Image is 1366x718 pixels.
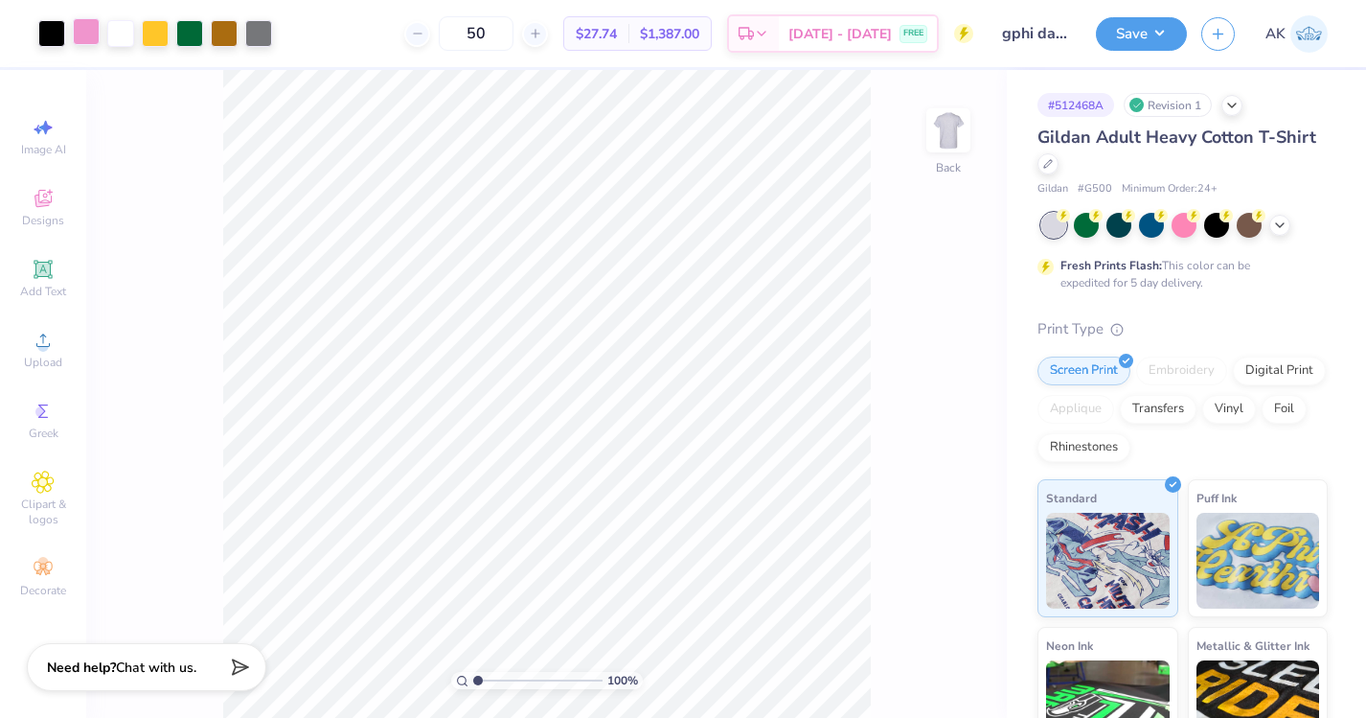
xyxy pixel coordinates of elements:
[20,284,66,299] span: Add Text
[116,659,196,677] span: Chat with us.
[1202,395,1256,424] div: Vinyl
[1196,488,1237,508] span: Puff Ink
[1096,17,1187,51] button: Save
[1265,15,1328,53] a: AK
[1124,93,1212,117] div: Revision 1
[20,583,66,598] span: Decorate
[1046,488,1097,508] span: Standard
[1196,636,1309,656] span: Metallic & Glitter Ink
[22,213,64,228] span: Designs
[607,672,638,689] span: 100 %
[1037,433,1130,462] div: Rhinestones
[788,24,892,44] span: [DATE] - [DATE]
[936,159,961,176] div: Back
[1037,395,1114,424] div: Applique
[1265,23,1286,45] span: AK
[1196,513,1320,609] img: Puff Ink
[1136,357,1227,385] div: Embroidery
[929,111,968,150] img: Back
[1046,636,1093,656] span: Neon Ink
[1037,93,1114,117] div: # 512468A
[903,27,923,40] span: FREE
[1037,126,1316,149] span: Gildan Adult Heavy Cotton T-Shirt
[640,24,699,44] span: $1,387.00
[29,426,58,441] span: Greek
[1122,181,1218,197] span: Minimum Order: 24 +
[21,142,66,157] span: Image AI
[47,659,116,677] strong: Need help?
[1078,181,1112,197] span: # G500
[1233,357,1326,385] div: Digital Print
[988,14,1081,53] input: Untitled Design
[1060,257,1296,291] div: This color can be expedited for 5 day delivery.
[1046,513,1170,609] img: Standard
[24,355,62,370] span: Upload
[1037,181,1068,197] span: Gildan
[1262,395,1307,424] div: Foil
[1037,357,1130,385] div: Screen Print
[1290,15,1328,53] img: Annie Kapple
[1120,395,1196,424] div: Transfers
[576,24,617,44] span: $27.74
[10,497,77,527] span: Clipart & logos
[1037,318,1328,340] div: Print Type
[1060,258,1162,273] strong: Fresh Prints Flash:
[439,16,513,51] input: – –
